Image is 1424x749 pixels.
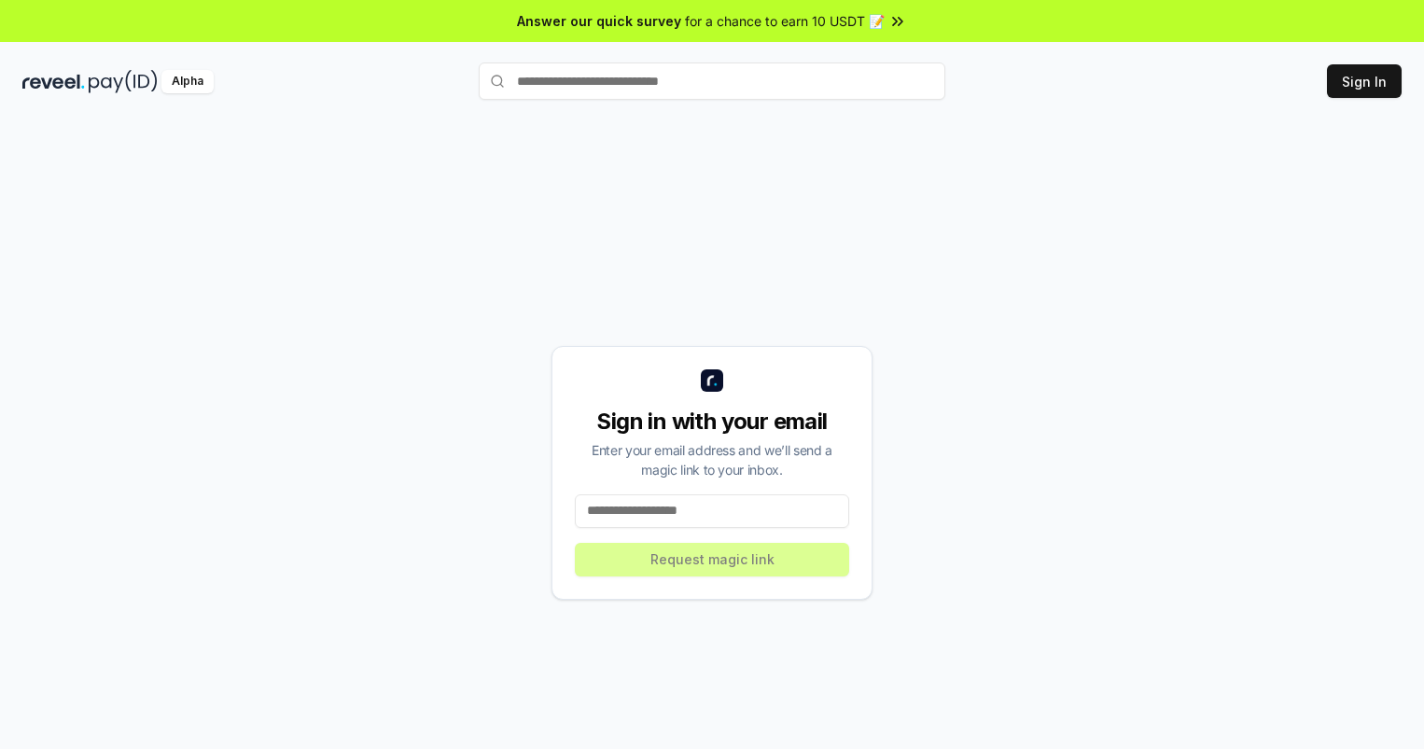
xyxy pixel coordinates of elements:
div: Enter your email address and we’ll send a magic link to your inbox. [575,440,849,479]
img: pay_id [89,70,158,93]
img: reveel_dark [22,70,85,93]
span: for a chance to earn 10 USDT 📝 [685,11,885,31]
div: Sign in with your email [575,407,849,437]
button: Sign In [1327,64,1402,98]
img: logo_small [701,369,723,392]
span: Answer our quick survey [517,11,681,31]
div: Alpha [161,70,214,93]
